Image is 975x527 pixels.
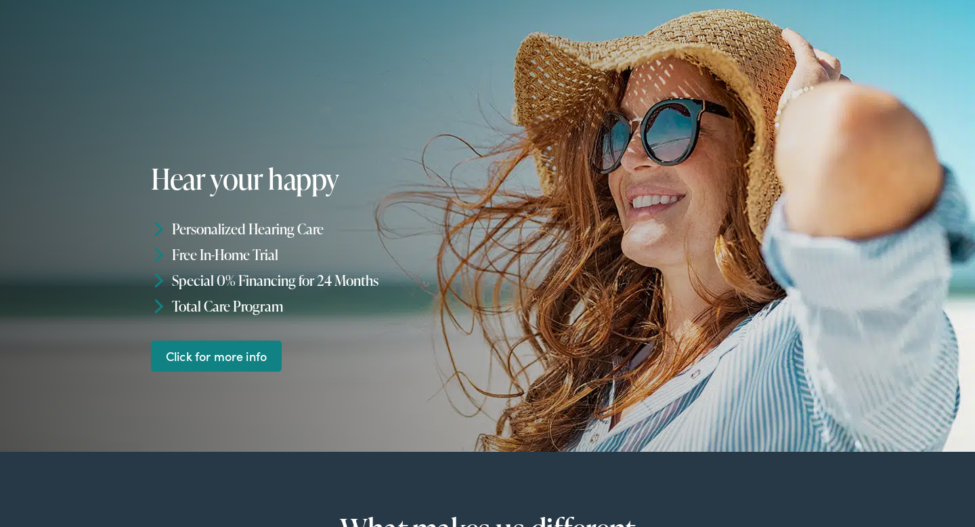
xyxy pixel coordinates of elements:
[151,268,492,293] li: Special 0% Financing for 24 Months
[151,340,282,372] a: Click for more info
[151,242,492,268] li: Free In-Home Trial
[151,216,492,242] li: Personalized Hearing Care
[151,163,492,194] h1: Hear your happy
[151,293,492,318] li: Total Care Program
